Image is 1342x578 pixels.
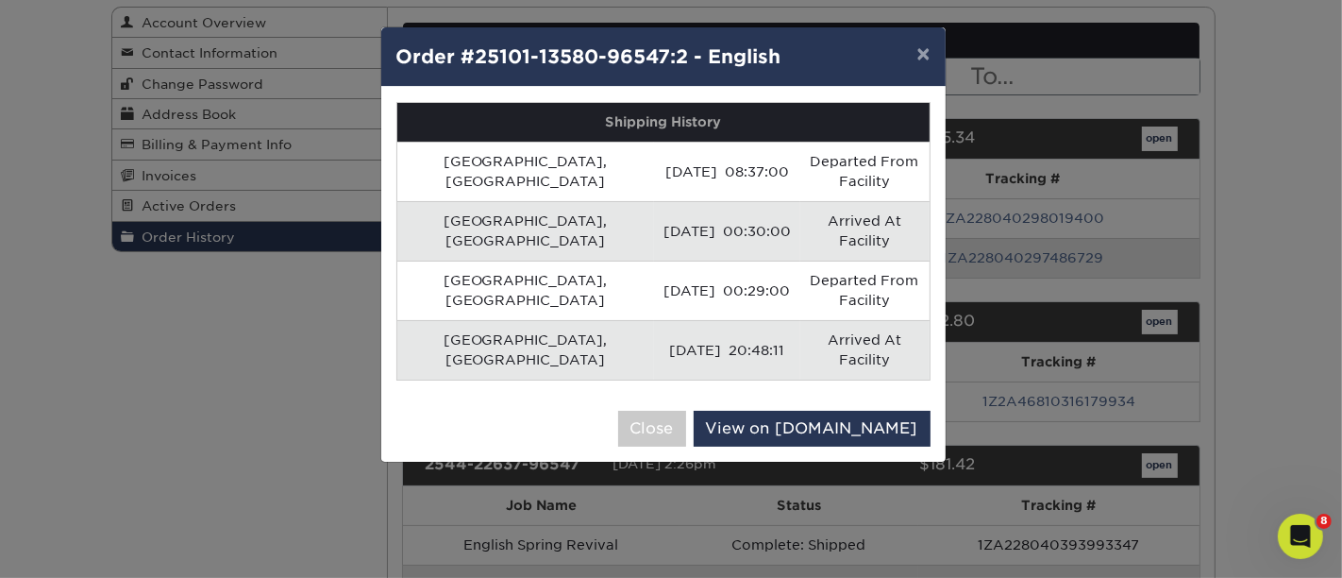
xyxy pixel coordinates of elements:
a: View on [DOMAIN_NAME] [694,411,931,447]
td: [DATE] 00:30:00 [654,201,800,261]
td: [DATE] 00:29:00 [654,261,800,320]
td: Arrived At Facility [800,201,930,261]
td: Departed From Facility [800,261,930,320]
td: [DATE] 08:37:00 [654,142,800,201]
td: [GEOGRAPHIC_DATA], [GEOGRAPHIC_DATA] [397,261,654,320]
span: 8 [1317,514,1332,529]
td: [DATE] 20:48:11 [654,320,800,380]
td: [GEOGRAPHIC_DATA], [GEOGRAPHIC_DATA] [397,320,654,380]
td: [GEOGRAPHIC_DATA], [GEOGRAPHIC_DATA] [397,201,654,261]
button: Close [618,411,686,447]
button: × [901,27,945,80]
h4: Order #25101-13580-96547:2 - English [396,42,931,71]
iframe: Intercom live chat [1278,514,1323,559]
td: Arrived At Facility [800,320,930,380]
td: Departed From Facility [800,142,930,201]
th: Shipping History [397,103,930,142]
td: [GEOGRAPHIC_DATA], [GEOGRAPHIC_DATA] [397,142,654,201]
